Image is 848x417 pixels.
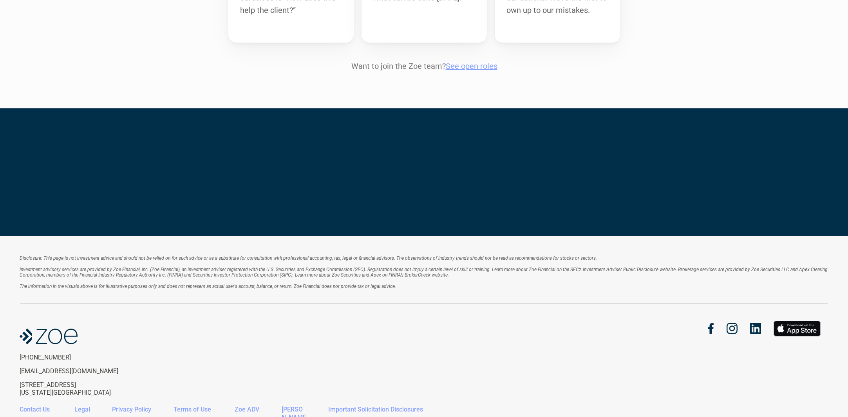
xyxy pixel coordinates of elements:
[20,367,148,375] p: [EMAIL_ADDRESS][DOMAIN_NAME]
[20,381,148,396] p: [STREET_ADDRESS] [US_STATE][GEOGRAPHIC_DATA]
[235,406,259,413] a: Zoe ADV
[174,406,211,413] a: Terms of Use
[20,255,597,261] em: Disclosure: This page is not investment advice and should not be relied on for such advice or as ...
[20,406,50,413] a: Contact Us
[445,61,497,71] a: See open roles
[112,406,151,413] a: Privacy Policy
[328,406,423,413] a: Important Solicitation Disclosures
[20,354,148,361] p: [PHONE_NUMBER]
[228,61,620,71] p: Want to join the Zoe team?
[20,267,829,278] em: Investment advisory services are provided by Zoe Financial, Inc. (Zoe Financial), an investment a...
[20,284,396,289] em: The information in the visuals above is for illustrative purposes only and does not represent an ...
[74,406,90,413] a: Legal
